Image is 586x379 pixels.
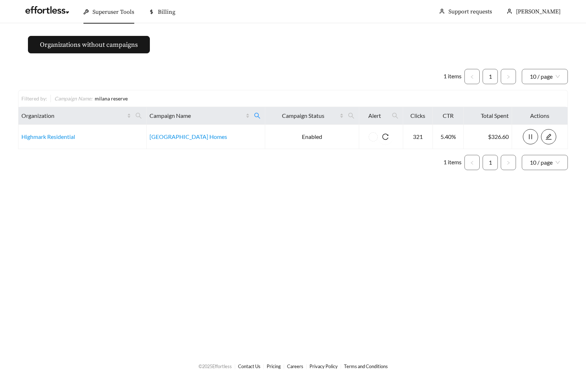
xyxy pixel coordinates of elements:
th: Clicks [403,107,433,125]
button: pause [523,129,538,144]
span: [PERSON_NAME] [516,8,561,15]
span: search [345,110,357,121]
span: milana reserve [95,95,128,102]
a: edit [541,133,556,140]
span: search [132,110,145,121]
button: Organizations without campaigns [28,36,150,53]
span: Superuser Tools [93,8,134,16]
button: reload [378,129,393,144]
a: [GEOGRAPHIC_DATA] Homes [149,133,227,140]
span: search [135,112,142,119]
button: left [464,69,480,84]
span: reload [378,133,393,140]
span: Billing [158,8,175,16]
div: Filtered by: [21,95,50,102]
td: 5.40% [433,125,464,149]
a: Terms and Conditions [344,363,388,369]
span: Organizations without campaigns [40,40,138,50]
span: pause [523,133,538,140]
span: right [506,161,511,165]
button: edit [541,129,556,144]
th: CTR [433,107,464,125]
span: left [470,161,474,165]
button: right [501,155,516,170]
span: search [389,110,401,121]
a: Highmark Residential [21,133,75,140]
a: 1 [483,155,497,170]
button: right [501,69,516,84]
th: Total Spent [464,107,512,125]
span: Organization [21,111,126,120]
span: edit [541,133,556,140]
li: Next Page [501,155,516,170]
a: Careers [287,363,303,369]
span: Campaign Status [268,111,338,120]
span: search [348,112,355,119]
th: Actions [512,107,568,125]
a: Support requests [448,8,492,15]
button: left [464,155,480,170]
li: 1 items [443,155,462,170]
td: $326.60 [464,125,512,149]
span: search [254,112,261,119]
a: Pricing [267,363,281,369]
span: Alert [362,111,388,120]
a: Privacy Policy [310,363,338,369]
li: Previous Page [464,69,480,84]
div: Page Size [522,155,568,170]
td: 321 [403,125,433,149]
span: 10 / page [530,155,560,170]
li: 1 items [443,69,462,84]
li: Previous Page [464,155,480,170]
div: Page Size [522,69,568,84]
a: Contact Us [238,363,261,369]
span: left [470,75,474,79]
a: 1 [483,69,497,84]
span: search [392,112,398,119]
span: Campaign Name : [54,95,93,102]
span: © 2025 Effortless [198,363,232,369]
span: Campaign Name [149,111,244,120]
span: 10 / page [530,69,560,84]
li: Next Page [501,69,516,84]
span: search [251,110,263,121]
span: right [506,75,511,79]
td: Enabled [265,125,359,149]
